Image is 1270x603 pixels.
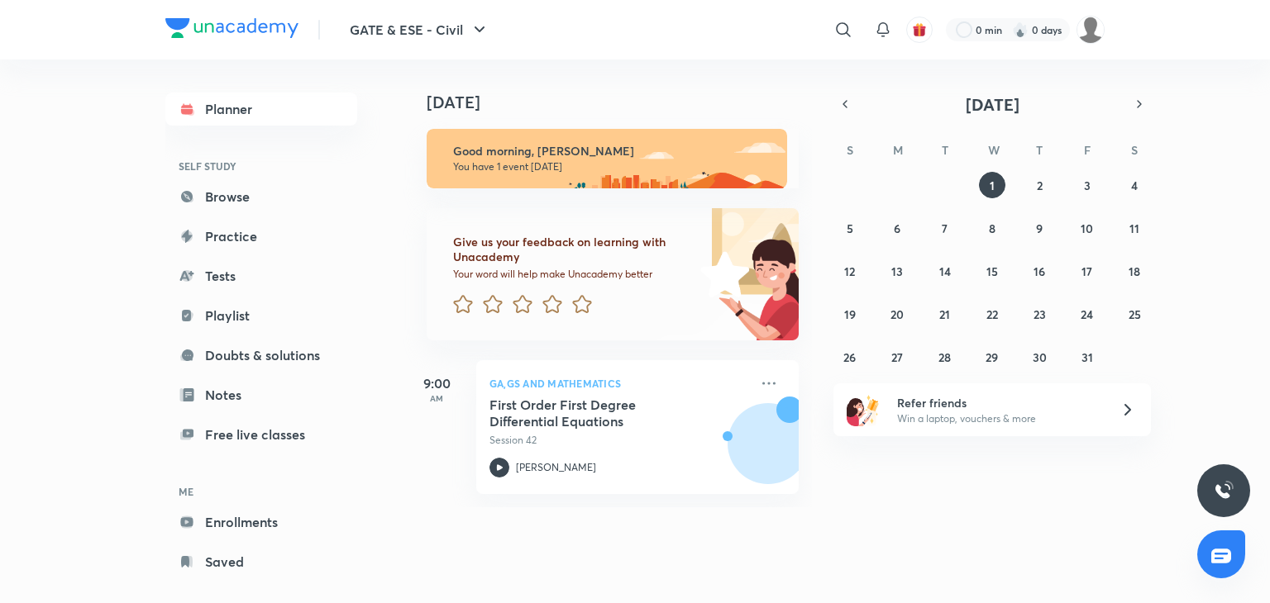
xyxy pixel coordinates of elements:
a: Company Logo [165,18,298,42]
abbr: October 3, 2025 [1084,178,1091,193]
button: October 19, 2025 [837,301,863,327]
button: October 9, 2025 [1026,215,1053,241]
a: Notes [165,378,357,411]
img: streak [1012,21,1029,38]
span: [DATE] [966,93,1019,116]
h6: Give us your feedback on learning with Unacademy [453,235,695,264]
button: October 13, 2025 [884,258,910,284]
button: October 24, 2025 [1074,301,1101,327]
a: Practice [165,220,357,253]
button: October 31, 2025 [1074,344,1101,370]
p: You have 1 event [DATE] [453,160,772,173]
button: October 21, 2025 [932,301,958,327]
button: October 11, 2025 [1121,215,1148,241]
button: October 25, 2025 [1121,301,1148,327]
abbr: October 18, 2025 [1129,264,1140,279]
h6: SELF STUDY [165,152,357,180]
button: October 3, 2025 [1074,172,1101,198]
abbr: Sunday [847,142,853,158]
abbr: October 21, 2025 [939,306,950,322]
button: October 28, 2025 [932,344,958,370]
button: October 20, 2025 [884,301,910,327]
abbr: October 23, 2025 [1034,306,1046,322]
a: Planner [165,93,357,126]
a: Playlist [165,299,357,332]
abbr: Monday [893,142,903,158]
abbr: Friday [1084,142,1091,158]
img: feedback_image [644,208,799,340]
button: October 18, 2025 [1121,258,1148,284]
button: October 7, 2025 [932,215,958,241]
a: Tests [165,259,357,292]
abbr: October 7, 2025 [942,221,948,236]
button: October 4, 2025 [1121,172,1148,198]
p: Win a laptop, vouchers & more [897,411,1101,426]
img: Avatar [728,412,808,491]
button: October 15, 2025 [979,258,1005,284]
h6: ME [165,477,357,506]
img: siddhardha NITW [1077,16,1105,44]
abbr: October 12, 2025 [844,264,855,279]
button: October 26, 2025 [837,344,863,370]
p: GA,GS and Mathematics [489,373,749,393]
p: AM [403,393,470,403]
abbr: October 29, 2025 [986,349,998,365]
abbr: October 22, 2025 [986,306,998,322]
abbr: October 10, 2025 [1081,221,1093,236]
button: [DATE] [857,93,1128,116]
h5: First Order First Degree Differential Equations [489,396,695,430]
h4: [DATE] [427,93,815,112]
abbr: October 31, 2025 [1081,349,1093,365]
abbr: October 2, 2025 [1037,178,1043,193]
abbr: Tuesday [942,142,948,158]
abbr: Thursday [1036,142,1043,158]
abbr: October 9, 2025 [1036,221,1043,236]
img: Company Logo [165,18,298,38]
abbr: October 6, 2025 [894,221,900,236]
h6: Good morning, [PERSON_NAME] [453,144,772,159]
button: GATE & ESE - Civil [340,13,499,46]
img: avatar [912,22,927,37]
a: Free live classes [165,418,357,451]
abbr: October 15, 2025 [986,264,998,279]
button: avatar [906,17,933,43]
abbr: October 4, 2025 [1131,178,1138,193]
button: October 30, 2025 [1026,344,1053,370]
button: October 8, 2025 [979,215,1005,241]
abbr: October 1, 2025 [990,178,995,193]
abbr: October 14, 2025 [939,264,951,279]
a: Doubts & solutions [165,339,357,372]
img: referral [847,393,880,426]
button: October 22, 2025 [979,301,1005,327]
abbr: October 11, 2025 [1129,221,1139,236]
button: October 10, 2025 [1074,215,1101,241]
abbr: October 19, 2025 [844,306,856,322]
p: [PERSON_NAME] [516,460,596,475]
button: October 12, 2025 [837,258,863,284]
abbr: October 27, 2025 [891,349,903,365]
button: October 2, 2025 [1026,172,1053,198]
button: October 1, 2025 [979,172,1005,198]
button: October 16, 2025 [1026,258,1053,284]
abbr: October 8, 2025 [989,221,995,236]
abbr: October 16, 2025 [1034,264,1045,279]
abbr: October 25, 2025 [1129,306,1141,322]
abbr: October 24, 2025 [1081,306,1093,322]
button: October 17, 2025 [1074,258,1101,284]
a: Browse [165,180,357,213]
button: October 6, 2025 [884,215,910,241]
button: October 27, 2025 [884,344,910,370]
abbr: October 17, 2025 [1081,264,1092,279]
button: October 29, 2025 [979,344,1005,370]
a: Saved [165,545,357,578]
abbr: October 20, 2025 [890,306,904,322]
button: October 14, 2025 [932,258,958,284]
abbr: October 28, 2025 [938,349,951,365]
abbr: October 5, 2025 [847,221,853,236]
button: October 5, 2025 [837,215,863,241]
h6: Refer friends [897,394,1101,411]
img: ttu [1214,481,1234,501]
abbr: Saturday [1131,142,1138,158]
p: Session 42 [489,433,749,448]
abbr: October 26, 2025 [843,349,856,365]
